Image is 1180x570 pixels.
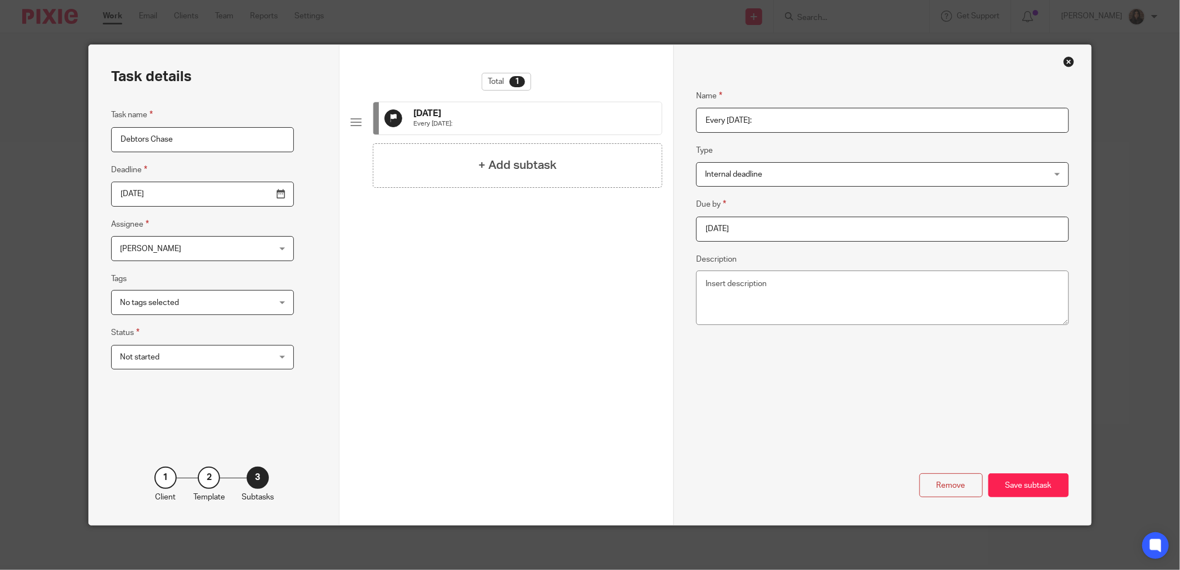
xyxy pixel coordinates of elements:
label: Assignee [111,218,149,231]
input: Use the arrow keys to pick a date [696,217,1068,242]
div: 1 [154,467,177,489]
p: Every [DATE]: [413,119,453,128]
div: 1 [509,76,525,87]
div: Save subtask [988,473,1069,497]
label: Name [696,89,722,102]
span: Internal deadline [705,171,762,178]
span: Not started [120,353,159,361]
h4: [DATE] [413,108,453,119]
div: Remove [919,473,983,497]
label: Status [111,326,139,339]
input: Task name [111,127,294,152]
h4: + Add subtask [478,157,557,174]
label: Description [696,254,737,265]
label: Due by [696,198,726,211]
span: No tags selected [120,299,179,307]
div: 3 [247,467,269,489]
h2: Task details [111,67,192,86]
p: Subtasks [242,492,274,503]
div: Close this dialog window [1063,56,1074,67]
p: Client [155,492,176,503]
span: [PERSON_NAME] [120,245,181,253]
input: Use the arrow keys to pick a date [111,182,294,207]
p: Template [193,492,225,503]
div: 2 [198,467,220,489]
label: Type [696,145,713,156]
label: Deadline [111,163,147,176]
label: Task name [111,108,153,121]
div: Total [482,73,531,91]
label: Tags [111,273,127,284]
